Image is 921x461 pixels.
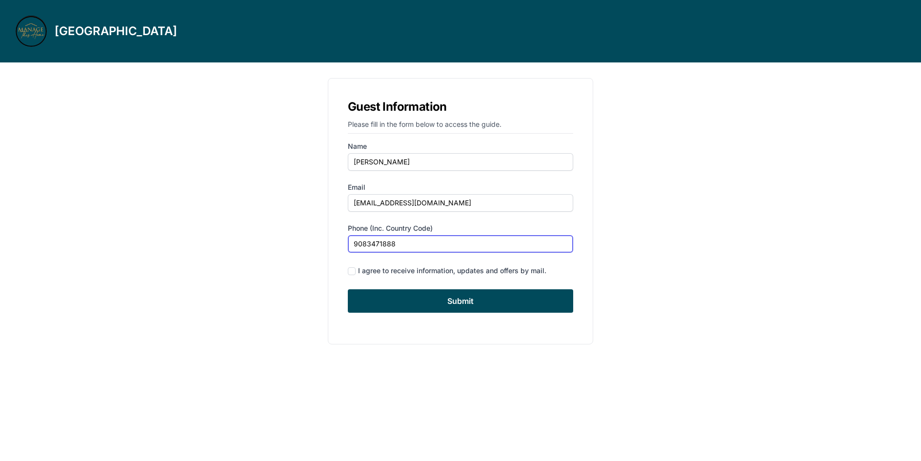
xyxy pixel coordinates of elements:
[348,223,573,233] label: Phone (inc. country code)
[348,98,573,116] h1: Guest Information
[358,266,546,276] div: I agree to receive information, updates and offers by mail.
[348,120,573,134] p: Please fill in the form below to access the guide.
[348,289,573,313] input: Submit
[16,16,47,47] img: zjh5nu9sm1tevv0kw34xn9l1fl0l
[55,23,177,39] h3: [GEOGRAPHIC_DATA]
[16,16,177,47] a: [GEOGRAPHIC_DATA]
[348,182,573,192] label: Email
[348,141,573,151] label: Name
